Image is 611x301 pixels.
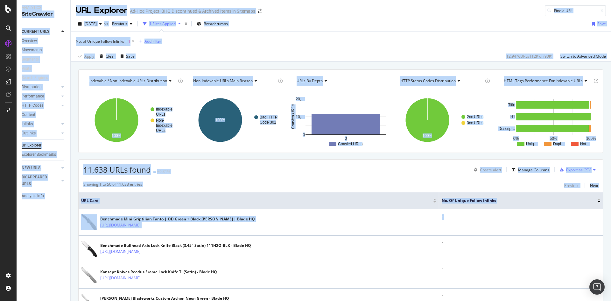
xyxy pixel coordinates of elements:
[153,171,156,173] img: Equal
[22,130,36,137] div: Outlinks
[22,28,60,35] a: CURRENT URLS
[22,193,66,199] a: Analysis Info
[422,133,432,138] text: 100%
[338,142,362,146] text: Crawled URLs
[194,19,230,29] button: Breadcrumbs
[22,65,38,72] a: Visits
[84,54,94,59] div: Apply
[192,76,277,86] h4: Non-Indexable URLs Main Reason
[499,126,516,131] text: Descrip…
[442,241,600,247] div: 1
[550,136,558,141] text: 50%
[97,51,115,61] button: Clear
[22,121,33,127] div: Inlinks
[81,213,97,231] img: main image
[345,136,347,141] text: 0
[156,112,165,117] text: URLs
[513,136,519,141] text: 0%
[22,56,45,63] a: Segments
[22,165,60,171] a: NEW URLS
[144,39,161,44] div: Add Filter
[22,93,60,100] a: Performance
[100,248,141,255] a: [URL][DOMAIN_NAME]
[506,54,552,59] div: 12.94 % URLs ( 12K on 90K )
[76,5,127,16] div: URL Explorer
[22,11,65,18] div: SiteCrawler
[125,39,127,44] span: =
[187,92,288,148] svg: A chart.
[22,47,42,54] div: Movements
[83,92,184,148] svg: A chart.
[22,84,42,90] div: Distribution
[104,21,109,26] span: vs
[22,75,48,81] div: Search Engines
[590,183,598,188] div: Next
[76,19,104,29] button: [DATE]
[564,183,579,188] div: Previous
[83,164,151,175] span: 11,638 URLs found
[22,111,66,118] a: Content
[193,78,253,83] span: Non-Indexable URLs Main Reason
[258,9,262,13] div: arrow-right-arrow-left
[22,102,60,109] a: HTTP Codes
[22,142,66,149] a: Url Explorer
[106,54,115,59] div: Clear
[22,102,43,109] div: HTTP Codes
[81,198,432,204] span: URL Card
[100,275,141,281] a: [URL][DOMAIN_NAME]
[504,78,583,83] span: HTML Tags Performance for Indexable URLs
[560,54,606,59] div: Switch to Advanced Mode
[156,128,165,133] text: URLs
[100,269,217,275] div: Kansept Knives Reedus Frame Lock Knife Ti (Satin) - Blade HQ
[502,76,592,86] h4: HTML Tags Performance for Indexable URLs
[22,38,37,44] div: Overview
[126,54,135,59] div: Save
[100,243,251,248] div: Benchmade Bullhead Axis Lock Knife Black (3.45" Satin) 111H2O-BLK - Blade HQ
[204,21,228,26] span: Breadcrumbs
[22,84,60,90] a: Distribution
[291,104,295,129] text: Crawled URLs
[22,28,49,35] div: CURRENT URLS
[586,136,596,141] text: 100%
[76,51,94,61] button: Apply
[183,21,189,27] div: times
[467,121,483,125] text: 3xx URLs
[22,47,66,54] a: Movements
[100,216,255,222] div: Benchmade Mini Griptilian Tanto | OD Green + Black [PERSON_NAME] | Blade HQ
[553,142,565,146] text: Dupl…
[100,222,141,228] a: [URL][DOMAIN_NAME]
[394,92,495,148] svg: A chart.
[128,37,130,46] span: 1
[215,118,225,122] text: 100%
[589,19,606,29] button: Save
[156,118,164,123] text: Non-
[545,5,606,16] input: Find a URL
[22,165,40,171] div: NEW URLS
[88,76,177,86] h4: Indexable / Non-Indexable URLs Distribution
[22,151,66,158] a: Explorer Bookmarks
[597,21,606,26] div: Save
[442,214,600,220] div: 1
[109,21,127,26] span: Previous
[400,78,456,83] span: HTTP Status Codes Distribution
[509,166,549,174] button: Manage Columns
[510,115,516,119] text: H1
[297,78,323,83] span: URLs by Depth
[467,115,483,119] text: 2xx URLs
[303,133,305,137] text: 0
[112,133,122,138] text: 100%
[157,169,170,174] div: +0.31%
[442,294,600,299] div: 1
[296,97,305,101] text: 20,…
[136,38,161,45] button: Add Filter
[442,267,600,273] div: 1
[22,56,39,63] div: Segments
[156,123,172,128] text: Indexable
[480,167,501,173] div: Create alert
[22,121,60,127] a: Inlinks
[498,92,598,148] svg: A chart.
[22,75,54,81] a: Search Engines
